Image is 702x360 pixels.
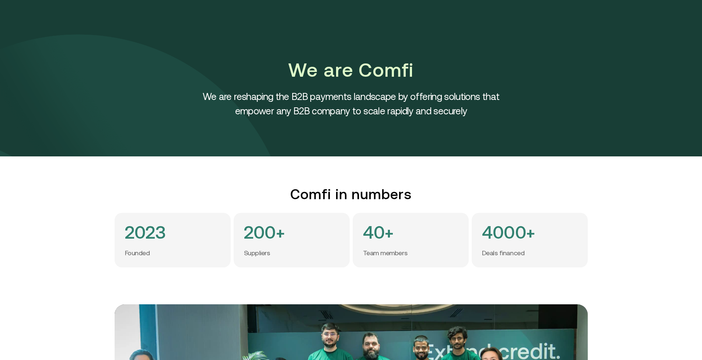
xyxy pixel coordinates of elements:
h1: We are Comfi [185,57,517,83]
p: Suppliers [244,249,270,257]
p: Deals financed [482,249,525,257]
p: Team members [363,249,408,257]
h4: 2023 [125,223,166,242]
h4: 4000+ [482,223,535,242]
h4: 40+ [363,223,394,242]
h2: Comfi in numbers [115,186,588,202]
p: Founded [125,249,150,257]
h4: We are reshaping the B2B payments landscape by offering solutions that empower any B2B company to... [185,89,517,118]
h4: 200+ [244,223,285,242]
